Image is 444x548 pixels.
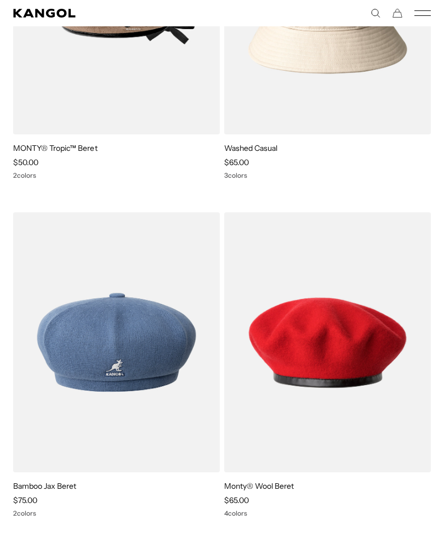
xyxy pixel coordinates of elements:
div: 4 colors [224,510,431,517]
span: $50.00 [13,157,38,167]
div: 2 colors [13,172,220,179]
img: Bamboo Jax Beret [13,212,220,472]
a: Bamboo Jax Beret [13,481,76,491]
span: $65.00 [224,495,249,505]
a: MONTY® Tropic™ Beret [13,143,98,153]
button: Mobile Menu [414,8,431,18]
summary: Search here [371,8,380,18]
div: 3 colors [224,172,431,179]
img: Monty® Wool Beret [224,212,431,472]
a: Kangol [13,9,222,18]
div: 2 colors [13,510,220,517]
button: Cart [392,8,402,18]
span: $75.00 [13,495,37,505]
a: Monty® Wool Beret [224,481,294,491]
span: $65.00 [224,157,249,167]
a: Washed Casual [224,143,277,153]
